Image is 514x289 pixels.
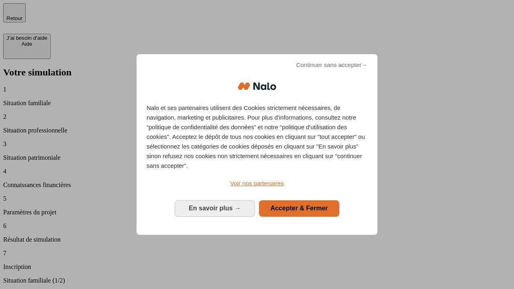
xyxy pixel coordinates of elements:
[147,179,367,188] a: Voir nos partenaires
[147,103,367,171] p: Nalo et ses partenaires utilisent des Cookies strictement nécessaires, de navigation, marketing e...
[238,74,276,98] img: Logo
[270,205,328,212] span: Accepter & Fermer
[175,200,255,216] button: En savoir plus: Configurer vos consentements
[137,54,377,234] div: Bienvenue chez Nalo Gestion du consentement
[230,180,284,187] span: Voir nos partenaires
[296,60,367,70] span: Continuer sans accepter→
[189,205,241,212] span: En savoir plus →
[259,200,339,216] button: Accepter & Fermer: Accepter notre traitement des données et fermer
